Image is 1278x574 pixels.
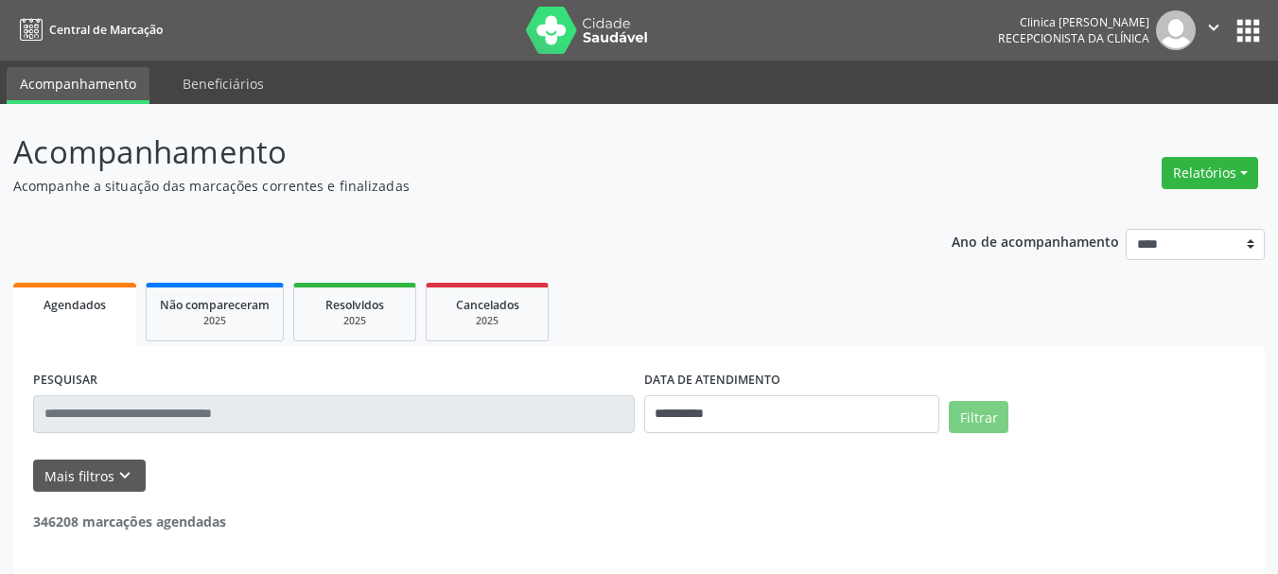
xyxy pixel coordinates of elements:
div: 2025 [160,314,270,328]
span: Cancelados [456,297,519,313]
button: Filtrar [949,401,1008,433]
div: Clinica [PERSON_NAME] [998,14,1149,30]
i:  [1203,17,1224,38]
img: img [1156,10,1196,50]
a: Central de Marcação [13,14,163,45]
i: keyboard_arrow_down [114,465,135,486]
button:  [1196,10,1232,50]
span: Resolvidos [325,297,384,313]
strong: 346208 marcações agendadas [33,513,226,531]
span: Central de Marcação [49,22,163,38]
a: Beneficiários [169,67,277,100]
span: Recepcionista da clínica [998,30,1149,46]
div: 2025 [440,314,534,328]
button: Mais filtroskeyboard_arrow_down [33,460,146,493]
p: Ano de acompanhamento [952,229,1119,252]
label: PESQUISAR [33,366,97,395]
a: Acompanhamento [7,67,149,104]
button: apps [1232,14,1265,47]
button: Relatórios [1162,157,1258,189]
p: Acompanhe a situação das marcações correntes e finalizadas [13,176,889,196]
p: Acompanhamento [13,129,889,176]
label: DATA DE ATENDIMENTO [644,366,780,395]
span: Agendados [44,297,106,313]
div: 2025 [307,314,402,328]
span: Não compareceram [160,297,270,313]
